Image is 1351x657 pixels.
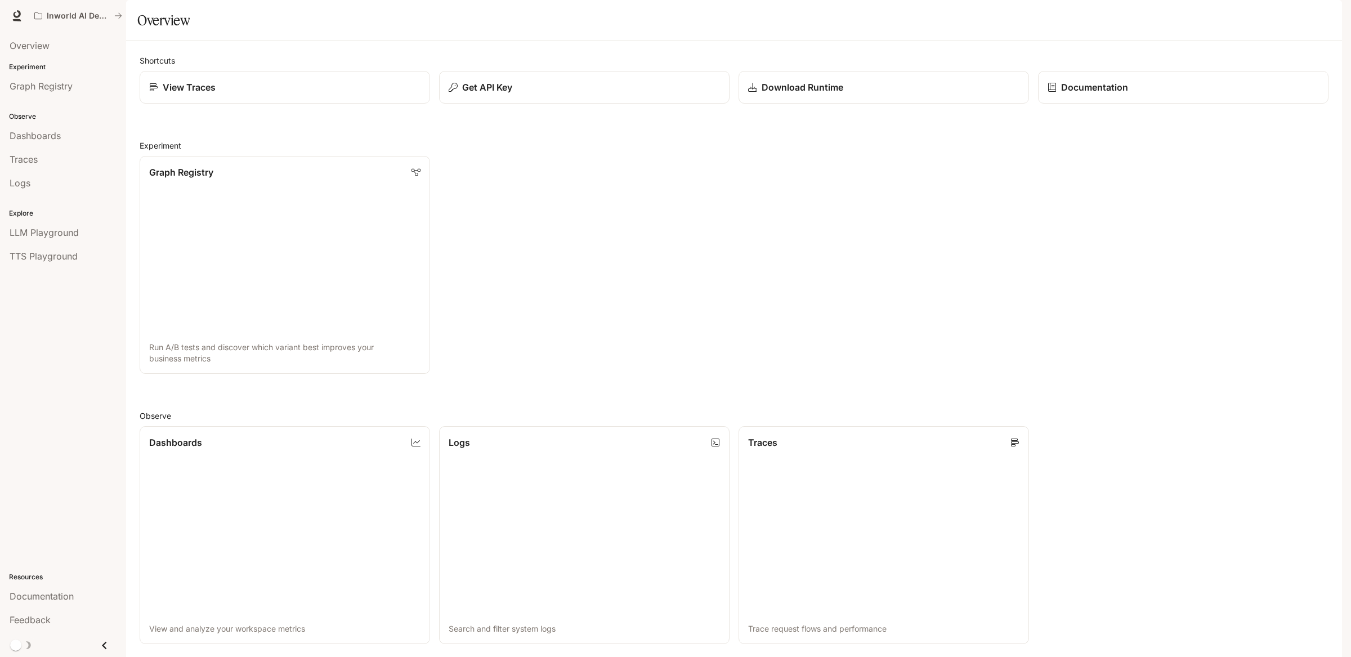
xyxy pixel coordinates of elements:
[748,623,1019,634] p: Trace request flows and performance
[149,166,213,179] p: Graph Registry
[1061,81,1128,94] p: Documentation
[140,410,1328,422] h2: Observe
[140,55,1328,66] h2: Shortcuts
[140,426,430,644] a: DashboardsView and analyze your workspace metrics
[462,81,512,94] p: Get API Key
[137,9,190,32] h1: Overview
[449,436,470,449] p: Logs
[739,426,1029,644] a: TracesTrace request flows and performance
[47,11,110,21] p: Inworld AI Demos
[439,71,730,104] button: Get API Key
[149,436,202,449] p: Dashboards
[748,436,777,449] p: Traces
[739,71,1029,104] a: Download Runtime
[762,81,843,94] p: Download Runtime
[449,623,720,634] p: Search and filter system logs
[140,140,1328,151] h2: Experiment
[439,426,730,644] a: LogsSearch and filter system logs
[1038,71,1328,104] a: Documentation
[163,81,216,94] p: View Traces
[140,156,430,374] a: Graph RegistryRun A/B tests and discover which variant best improves your business metrics
[149,623,420,634] p: View and analyze your workspace metrics
[149,342,420,364] p: Run A/B tests and discover which variant best improves your business metrics
[29,5,127,27] button: All workspaces
[140,71,430,104] a: View Traces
